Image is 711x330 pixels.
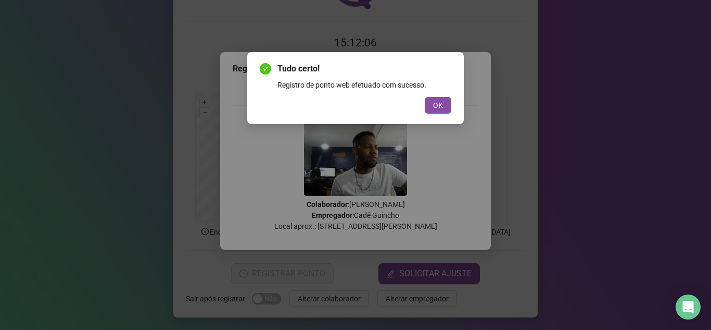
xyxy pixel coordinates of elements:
button: OK [425,97,451,114]
span: Tudo certo! [277,63,451,75]
div: Registro de ponto web efetuado com sucesso. [277,79,451,91]
span: OK [433,100,443,111]
div: Open Intercom Messenger [676,295,701,320]
span: check-circle [260,63,271,75]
